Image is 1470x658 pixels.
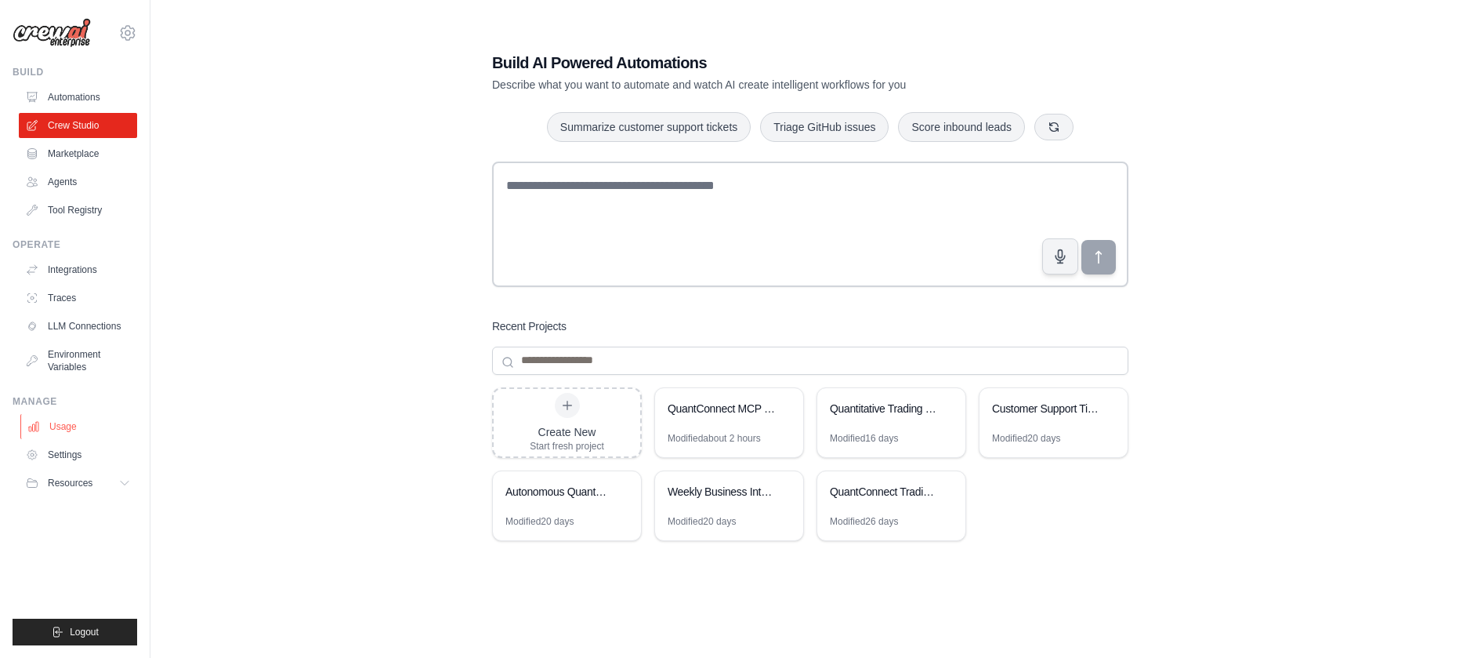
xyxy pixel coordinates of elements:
[19,85,137,110] a: Automations
[760,112,889,142] button: Triage GitHub issues
[898,112,1025,142] button: Score inbound leads
[13,238,137,251] div: Operate
[70,626,99,638] span: Logout
[19,342,137,380] a: Environment Variables
[1392,583,1470,658] div: וידג'ט של צ'אט
[19,285,137,311] a: Traces
[830,432,898,445] div: Modified 16 days
[668,484,775,500] div: Weekly Business Intelligence Automation
[505,484,613,500] div: Autonomous QuantConnect Trading System
[48,477,92,489] span: Resources
[1392,583,1470,658] iframe: Chat Widget
[1042,238,1078,274] button: Click to speak your automation idea
[830,484,937,500] div: QuantConnect Trading Team
[19,314,137,339] a: LLM Connections
[547,112,751,142] button: Summarize customer support tickets
[505,515,574,528] div: Modified 20 days
[20,414,139,439] a: Usage
[668,432,761,445] div: Modified about 2 hours
[19,113,137,138] a: Crew Studio
[530,424,604,440] div: Create New
[530,440,604,453] div: Start fresh project
[13,395,137,408] div: Manage
[19,198,137,223] a: Tool Registry
[13,66,137,78] div: Build
[492,318,567,334] h3: Recent Projects
[13,619,137,645] button: Logout
[992,432,1060,445] div: Modified 20 days
[19,257,137,282] a: Integrations
[830,515,898,528] div: Modified 26 days
[492,52,1019,74] h1: Build AI Powered Automations
[19,442,137,467] a: Settings
[19,471,137,496] button: Resources
[668,515,736,528] div: Modified 20 days
[1034,114,1074,140] button: Get new suggestions
[830,401,937,416] div: Quantitative Trading Strategy Development System
[492,77,1019,93] p: Describe what you want to automate and watch AI create intelligent workflows for you
[13,18,91,48] img: Logo
[19,141,137,166] a: Marketplace
[992,401,1099,416] div: Customer Support Ticket Automation
[19,169,137,194] a: Agents
[668,401,775,416] div: QuantConnect MCP Project Creator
